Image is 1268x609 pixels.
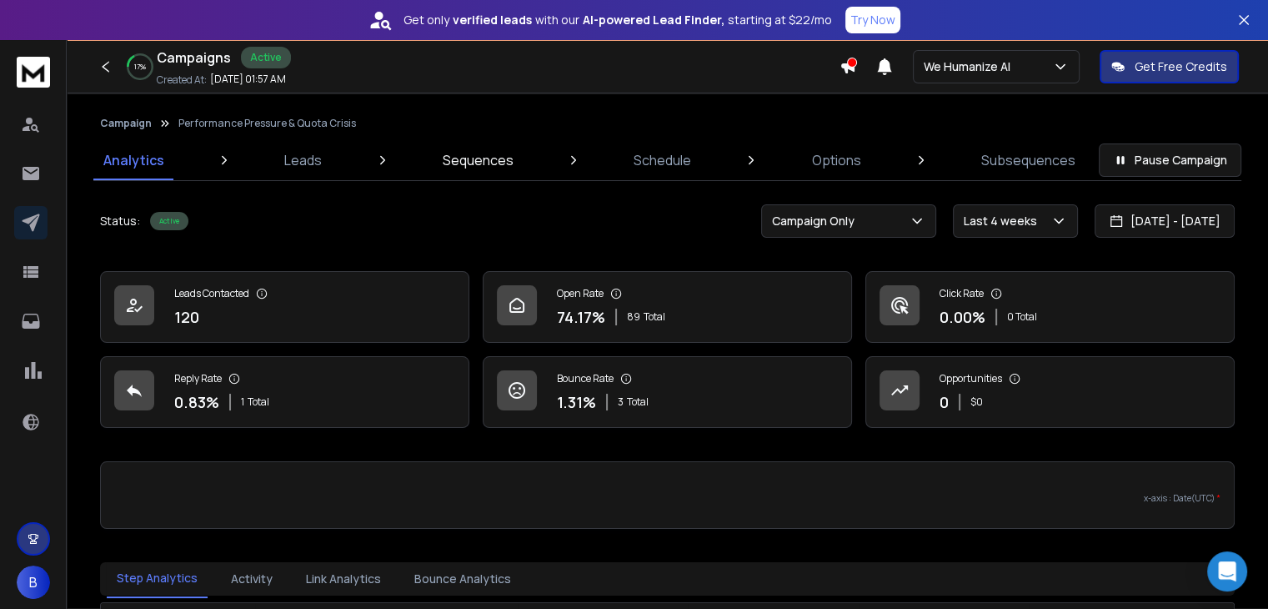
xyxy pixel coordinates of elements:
[157,73,207,87] p: Created At:
[17,566,50,599] button: B
[100,213,140,229] p: Status:
[483,271,852,343] a: Open Rate74.17%89Total
[964,213,1044,229] p: Last 4 weeks
[403,12,832,28] p: Get only with our starting at $22/mo
[174,287,249,300] p: Leads Contacted
[1007,310,1037,324] p: 0 Total
[940,287,984,300] p: Click Rate
[174,305,199,329] p: 120
[241,47,291,68] div: Active
[1135,58,1227,75] p: Get Free Credits
[210,73,286,86] p: [DATE] 01:57 AM
[557,390,596,414] p: 1.31 %
[100,271,469,343] a: Leads Contacted120
[296,561,391,597] button: Link Analytics
[845,7,900,33] button: Try Now
[114,492,1220,505] p: x-axis : Date(UTC)
[865,271,1235,343] a: Click Rate0.00%0 Total
[627,310,640,324] span: 89
[157,48,231,68] h1: Campaigns
[1207,551,1247,591] div: Open Intercom Messenger
[557,287,604,300] p: Open Rate
[924,58,1017,75] p: We Humanize AI
[812,150,861,170] p: Options
[483,356,852,428] a: Bounce Rate1.31%3Total
[274,140,332,180] a: Leads
[981,150,1075,170] p: Subsequences
[624,140,701,180] a: Schedule
[1095,204,1235,238] button: [DATE] - [DATE]
[100,356,469,428] a: Reply Rate0.83%1Total
[644,310,665,324] span: Total
[443,150,514,170] p: Sequences
[970,395,983,409] p: $ 0
[453,12,532,28] strong: verified leads
[284,150,322,170] p: Leads
[248,395,269,409] span: Total
[802,140,871,180] a: Options
[865,356,1235,428] a: Opportunities0$0
[940,305,985,329] p: 0.00 %
[1099,143,1241,177] button: Pause Campaign
[940,390,949,414] p: 0
[404,561,521,597] button: Bounce Analytics
[583,12,724,28] strong: AI-powered Lead Finder,
[850,12,895,28] p: Try Now
[100,117,152,130] button: Campaign
[174,390,219,414] p: 0.83 %
[627,395,649,409] span: Total
[557,372,614,385] p: Bounce Rate
[221,561,283,597] button: Activity
[557,305,605,329] p: 74.17 %
[134,62,146,72] p: 17 %
[772,213,861,229] p: Campaign Only
[433,140,524,180] a: Sequences
[17,57,50,88] img: logo
[103,150,164,170] p: Analytics
[971,140,1085,180] a: Subsequences
[174,372,222,385] p: Reply Rate
[241,395,244,409] span: 1
[93,140,174,180] a: Analytics
[634,150,691,170] p: Schedule
[1100,50,1239,83] button: Get Free Credits
[940,372,1002,385] p: Opportunities
[107,560,208,598] button: Step Analytics
[178,117,356,130] p: Performance Pressure & Quota Crisis
[150,212,188,230] div: Active
[618,395,624,409] span: 3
